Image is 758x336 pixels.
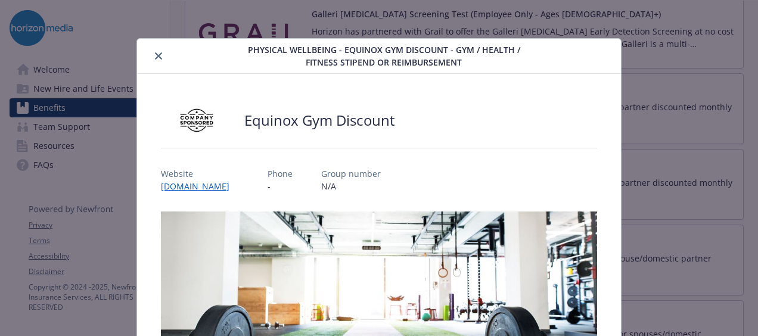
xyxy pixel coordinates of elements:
[161,102,232,138] img: Company Sponsored
[151,49,166,63] button: close
[268,180,293,192] p: -
[321,167,381,180] p: Group number
[321,180,381,192] p: N/A
[268,167,293,180] p: Phone
[241,43,526,69] span: Physical Wellbeing - Equinox Gym Discount - Gym / Health / Fitness Stipend or reimbursement
[244,110,395,130] h2: Equinox Gym Discount
[161,167,239,180] p: Website
[161,181,239,192] a: [DOMAIN_NAME]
